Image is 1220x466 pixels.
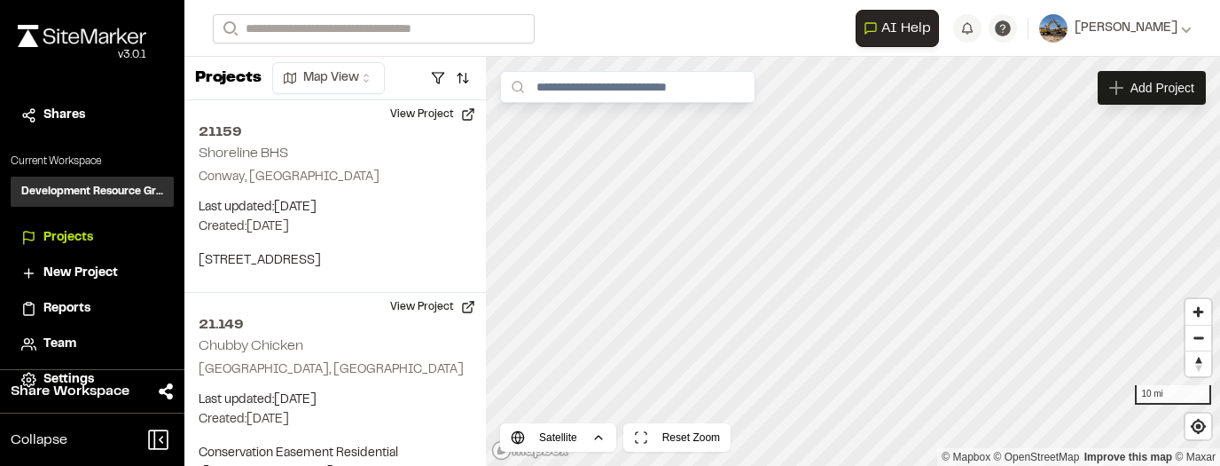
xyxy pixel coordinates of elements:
p: Conway, [GEOGRAPHIC_DATA] [199,168,472,187]
div: Oh geez...please don't... [18,47,146,63]
h3: Development Resource Group [21,184,163,200]
span: New Project [43,264,118,283]
span: AI Help [881,18,931,39]
span: Add Project [1130,79,1194,97]
button: Zoom out [1185,325,1211,351]
p: Created: [DATE] [199,410,472,430]
h2: 21.149 [199,314,472,336]
button: Reset Zoom [623,423,731,452]
span: Team [43,335,76,354]
span: Projects [43,228,93,248]
h2: Chubby Chicken [199,340,303,352]
div: Open AI Assistant [856,10,946,47]
a: Map feedback [1084,451,1172,463]
h2: Shoreline BHS [199,147,288,160]
a: Shares [21,106,163,125]
button: Reset bearing to north [1185,351,1211,376]
button: View Project [379,100,486,129]
h2: 21159 [199,122,472,143]
button: Open AI Assistant [856,10,939,47]
span: Reset bearing to north [1185,351,1211,376]
a: Reports [21,299,163,319]
a: OpenStreetMap [994,451,1080,463]
span: Shares [43,106,85,125]
span: Collapse [11,430,67,451]
a: Maxar [1175,451,1216,463]
p: [GEOGRAPHIC_DATA], [GEOGRAPHIC_DATA] [199,360,472,380]
span: Reports [43,299,90,319]
div: 10 mi [1135,385,1211,405]
p: Last updated: [DATE] [199,391,472,410]
button: View Project [379,293,486,321]
button: [PERSON_NAME] [1039,14,1192,43]
p: Current Workspace [11,154,174,170]
canvas: Map [486,57,1220,466]
button: Zoom in [1185,299,1211,325]
img: rebrand.png [18,25,146,47]
p: [STREET_ADDRESS] [199,251,472,271]
button: Find my location [1185,414,1211,439]
span: Share Workspace [11,381,129,402]
img: User [1039,14,1067,43]
a: Projects [21,228,163,248]
p: Projects [195,67,262,91]
a: Mapbox [942,451,990,463]
a: Team [21,335,163,354]
button: Search [213,14,245,43]
a: New Project [21,264,163,283]
p: Last updated: [DATE] [199,198,472,217]
a: Mapbox logo [491,440,569,461]
button: Satellite [500,423,616,452]
p: Created: [DATE] [199,217,472,237]
span: [PERSON_NAME] [1075,19,1177,38]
